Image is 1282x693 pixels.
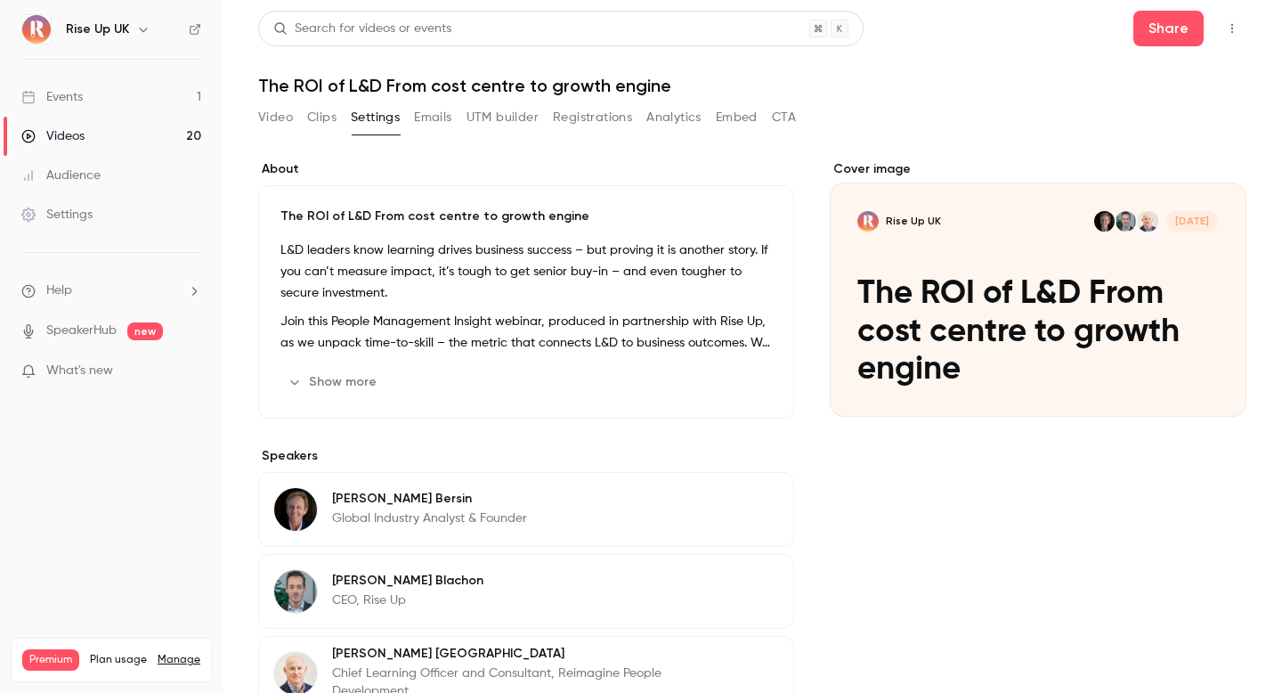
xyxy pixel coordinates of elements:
[332,572,483,590] p: [PERSON_NAME] Blachon
[274,570,317,613] img: Arnaud Blachon
[351,103,400,132] button: Settings
[21,281,201,300] li: help-dropdown-opener
[1133,11,1204,46] button: Share
[273,20,451,38] div: Search for videos or events
[332,645,678,663] p: [PERSON_NAME] [GEOGRAPHIC_DATA]
[553,103,632,132] button: Registrations
[46,322,117,340] a: SpeakerHub
[274,488,317,531] img: Josh Bersin
[21,206,93,224] div: Settings
[830,160,1246,417] section: Cover image
[46,281,72,300] span: Help
[158,653,200,667] a: Manage
[90,653,147,667] span: Plan usage
[22,15,51,44] img: Rise Up UK
[127,322,163,340] span: new
[772,103,796,132] button: CTA
[258,472,794,547] div: Josh Bersin[PERSON_NAME] BersinGlobal Industry Analyst & Founder
[280,208,772,225] p: The ROI of L&D From cost centre to growth engine
[280,368,387,396] button: Show more
[66,20,129,38] h6: Rise Up UK
[332,591,483,609] p: CEO, Rise Up
[332,490,527,508] p: [PERSON_NAME] Bersin
[258,447,794,465] label: Speakers
[467,103,539,132] button: UTM builder
[21,127,85,145] div: Videos
[46,362,113,380] span: What's new
[258,103,293,132] button: Video
[21,88,83,106] div: Events
[1218,14,1246,43] button: Top Bar Actions
[332,510,527,527] p: Global Industry Analyst & Founder
[716,103,758,132] button: Embed
[646,103,702,132] button: Analytics
[180,363,201,379] iframe: Noticeable Trigger
[258,554,794,629] div: Arnaud Blachon[PERSON_NAME] BlachonCEO, Rise Up
[414,103,451,132] button: Emails
[280,311,772,354] p: Join this People Management Insight webinar, produced in partnership with Rise Up, as we unpack t...
[307,103,337,132] button: Clips
[21,167,101,184] div: Audience
[22,649,79,671] span: Premium
[280,240,772,304] p: L&D leaders know learning drives business success – but proving it is another story. If you can’t...
[830,160,1246,178] label: Cover image
[258,160,794,178] label: About
[258,75,1246,96] h1: The ROI of L&D From cost centre to growth engine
